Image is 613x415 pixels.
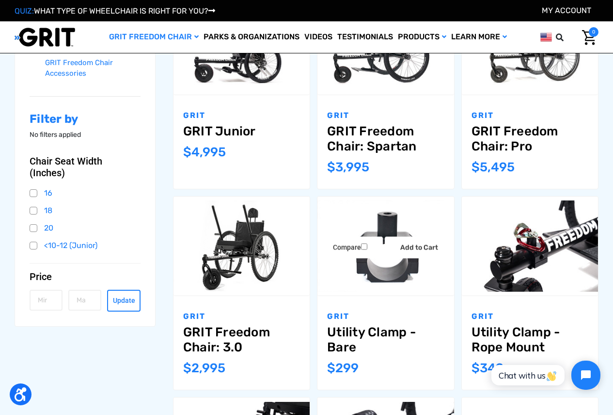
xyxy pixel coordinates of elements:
p: GRIT [327,311,444,322]
a: GRIT Junior,$4,995.00 [183,124,300,139]
span: $4,995 [183,145,226,160]
a: GRIT Freedom Chair Accessories [45,56,141,81]
p: GRIT [472,110,588,121]
img: GRIT Freedom Chair: 3.0 [173,200,310,291]
input: Max. [68,290,101,311]
a: Cart with 0 items [575,27,598,48]
img: Utility Clamp - Rope Mount [462,200,598,291]
h2: Filter by [30,112,141,126]
a: Parks & Organizations [201,21,302,53]
span: $349 [472,361,503,376]
a: Add to Cart [385,236,454,258]
a: GRIT Freedom Chair: 3.0,$2,995.00 [183,325,300,355]
a: Videos [302,21,335,53]
a: Products [395,21,449,53]
a: Utility Clamp - Rope Mount,$349.00 [472,325,588,355]
a: <10-12 (Junior) [30,238,141,253]
a: 18 [30,203,141,218]
a: Utility Clamp - Bare,$299.00 [317,197,454,296]
input: Min. [30,290,63,311]
label: Compare [317,236,383,258]
span: Price [30,271,52,282]
a: GRIT Freedom Chair: 3.0,$2,995.00 [173,197,310,296]
span: $2,995 [183,361,225,376]
a: Utility Clamp - Rope Mount,$349.00 [462,197,598,296]
a: 16 [30,186,141,200]
input: Search [560,27,575,48]
img: Utility Clamp - Bare [317,200,454,291]
p: GRIT [472,311,588,322]
a: Account [542,6,591,15]
span: QUIZ: [15,6,34,16]
a: QUIZ:WHAT TYPE OF WHEELCHAIR IS RIGHT FOR YOU? [15,6,215,16]
p: GRIT [183,311,300,322]
a: Testimonials [335,21,395,53]
span: $5,495 [472,160,515,175]
span: 0 [589,27,598,37]
img: us.png [540,31,552,43]
button: Chair Seat Width (Inches) [30,155,141,179]
a: 20 [30,221,141,235]
img: Cart [582,30,596,45]
iframe: Tidio Chat [481,352,609,398]
a: GRIT Freedom Chair: Pro,$5,495.00 [472,124,588,154]
a: GRIT Freedom Chair [107,21,201,53]
button: Price [30,271,141,282]
span: $3,995 [327,160,369,175]
a: Learn More [449,21,509,53]
p: GRIT [183,110,300,121]
p: GRIT [327,110,444,121]
span: $299 [327,361,359,376]
input: Compare [361,243,367,249]
img: GRIT All-Terrain Wheelchair and Mobility Equipment [15,27,75,47]
span: Chair Seat Width (Inches) [30,155,133,179]
button: Update [107,290,140,312]
a: Utility Clamp - Bare,$299.00 [327,325,444,355]
p: No filters applied [30,130,141,140]
a: GRIT Freedom Chair: Spartan,$3,995.00 [327,124,444,154]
